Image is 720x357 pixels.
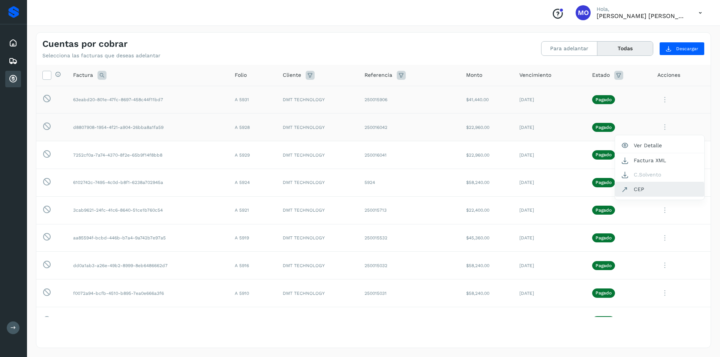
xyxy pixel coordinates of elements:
[615,167,704,182] button: C.Solvento
[615,153,704,167] button: Factura XML
[5,35,21,51] div: Inicio
[5,53,21,69] div: Embarques
[615,138,704,153] button: Ver Detalle
[615,182,704,196] button: CEP
[5,71,21,87] div: Cuentas por cobrar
